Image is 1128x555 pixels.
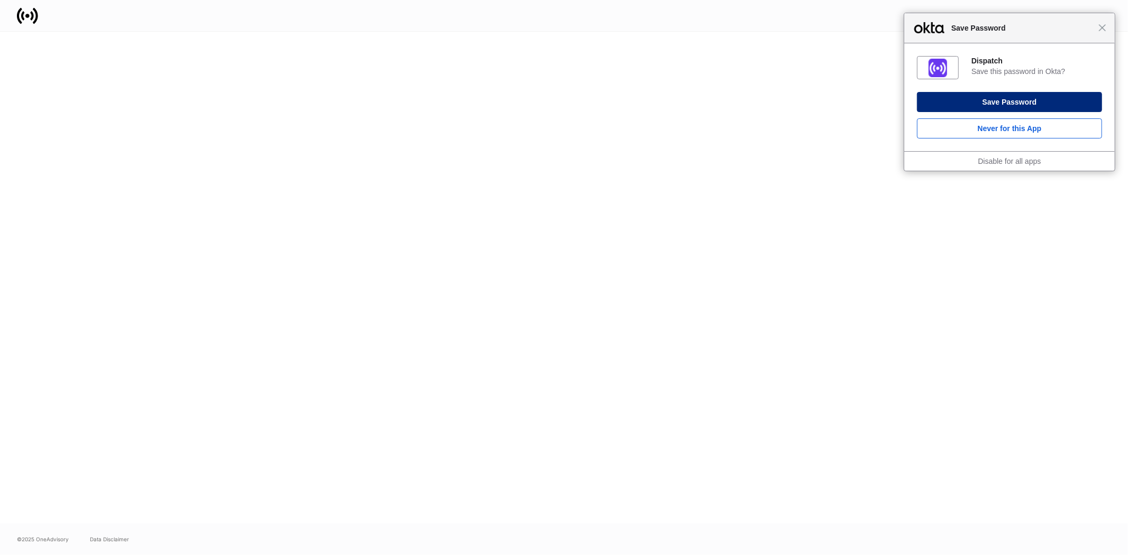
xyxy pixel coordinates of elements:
[917,118,1102,138] button: Never for this App
[17,535,69,543] span: © 2025 OneAdvisory
[971,67,1102,76] div: Save this password in Okta?
[978,157,1041,165] a: Disable for all apps
[1098,24,1106,32] span: Close
[946,22,1098,34] span: Save Password
[917,92,1102,112] button: Save Password
[971,56,1102,66] div: Dispatch
[90,535,129,543] a: Data Disclaimer
[929,59,947,77] img: IoaI0QAAAAZJREFUAwDpn500DgGa8wAAAABJRU5ErkJggg==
